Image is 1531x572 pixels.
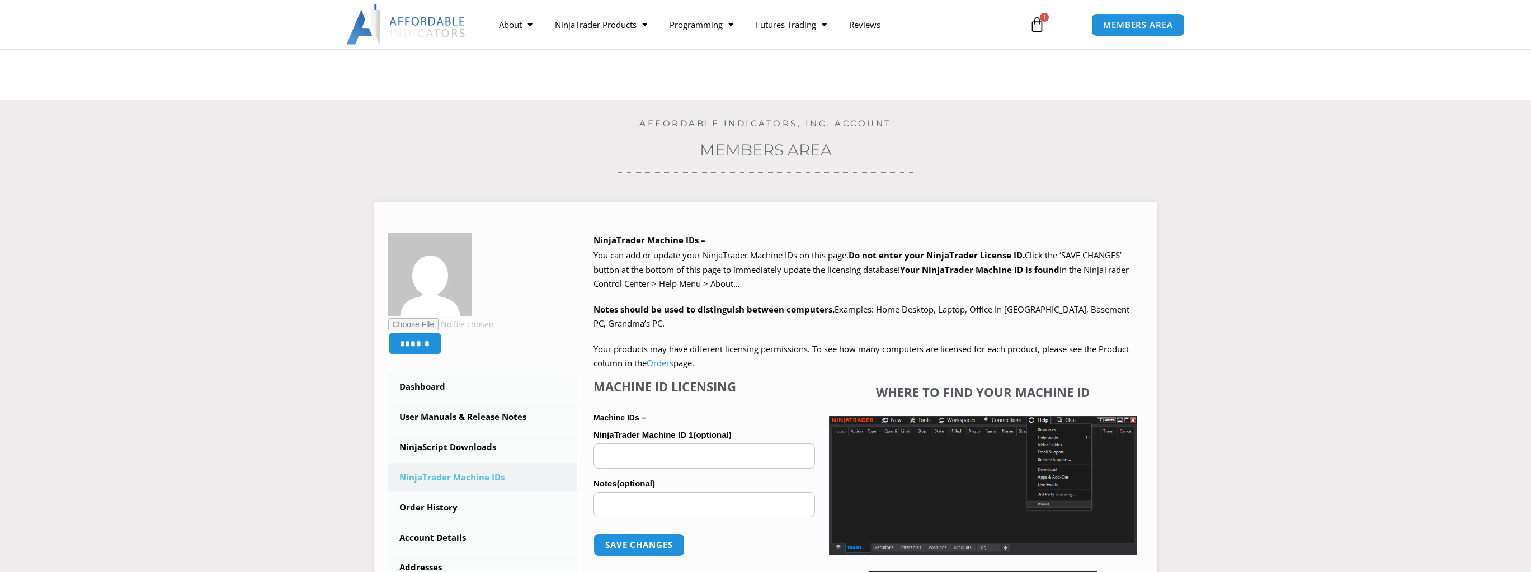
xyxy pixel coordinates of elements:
[388,372,577,401] a: Dashboard
[1040,13,1049,22] span: 1
[544,12,658,37] a: NinjaTrader Products
[838,12,892,37] a: Reviews
[849,249,1025,261] b: Do not enter your NinjaTrader License ID.
[593,475,815,492] label: Notes
[700,140,832,159] a: Members Area
[593,343,1129,369] span: Your products may have different licensing permissions. To see how many computers are licensed fo...
[829,416,1137,555] img: Screenshot 2025-01-17 1155544 | Affordable Indicators – NinjaTrader
[693,430,731,439] span: (optional)
[593,249,1129,289] span: Click the ‘SAVE CHANGES’ button at the bottom of this page to immediately update the licensing da...
[388,493,577,522] a: Order History
[388,433,577,462] a: NinjaScript Downloads
[593,234,705,245] b: NinjaTrader Machine IDs –
[388,463,577,492] a: NinjaTrader Machine IDs
[388,233,472,316] img: fe252d576bd934d8629ca4d64719ca6ddadf27e973b6ad8c2da1c1a7266b2f91
[593,304,835,315] strong: Notes should be used to distinguish between computers.
[1103,21,1173,29] span: MEMBERS AREA
[388,523,577,552] a: Account Details
[593,413,646,422] strong: Machine IDs –
[488,12,544,37] a: About
[593,427,815,443] label: NinjaTrader Machine ID 1
[639,118,892,129] a: Affordable Indicators, Inc. Account
[593,249,849,261] span: You can add or update your NinjaTrader Machine IDs on this page.
[1012,8,1062,41] a: 1
[346,4,467,45] img: LogoAI | Affordable Indicators – NinjaTrader
[593,304,1129,329] span: Examples: Home Desktop, Laptop, Office In [GEOGRAPHIC_DATA], Basement PC, Grandma’s PC.
[388,403,577,432] a: User Manuals & Release Notes
[900,264,1059,275] strong: Your NinjaTrader Machine ID is found
[593,533,685,556] button: Save changes
[647,357,673,368] a: Orders
[1091,13,1185,36] a: MEMBERS AREA
[745,12,838,37] a: Futures Trading
[658,12,745,37] a: Programming
[617,479,655,488] span: (optional)
[488,12,1016,37] nav: Menu
[593,379,815,394] h4: Machine ID Licensing
[829,385,1137,399] h4: Where to find your Machine ID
